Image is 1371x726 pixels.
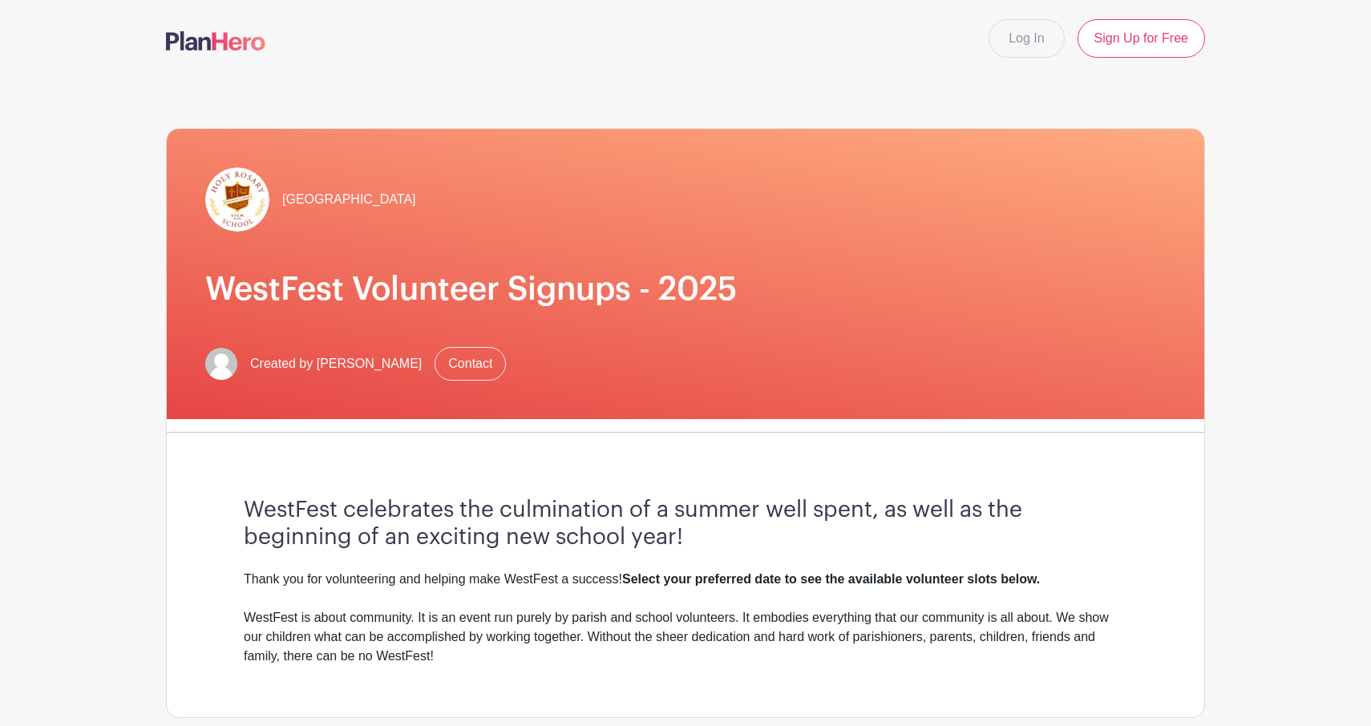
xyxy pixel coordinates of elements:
[166,31,265,50] img: logo-507f7623f17ff9eddc593b1ce0a138ce2505c220e1c5a4e2b4648c50719b7d32.svg
[205,167,269,232] img: hr-logo-circle.png
[435,347,506,381] a: Contact
[244,570,1127,589] div: Thank you for volunteering and helping make WestFest a success!
[989,19,1064,58] a: Log In
[622,572,1040,586] strong: Select your preferred date to see the available volunteer slots below.
[244,497,1127,551] h3: WestFest celebrates the culmination of a summer well spent, as well as the beginning of an exciti...
[250,354,422,373] span: Created by [PERSON_NAME]
[282,190,416,209] span: [GEOGRAPHIC_DATA]
[1078,19,1205,58] a: Sign Up for Free
[205,270,1166,309] h1: WestFest Volunteer Signups - 2025
[205,348,237,380] img: default-ce2991bfa6775e67f084385cd625a349d9dcbb7a52a09fb2fda1e96e2d18dcdb.png
[244,608,1127,666] div: WestFest is about community. It is an event run purely by parish and school volunteers. It embodi...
